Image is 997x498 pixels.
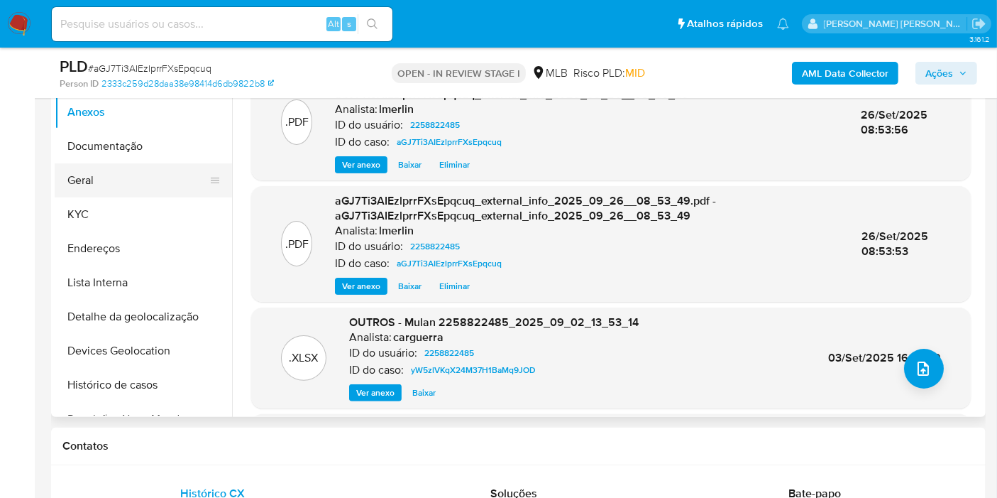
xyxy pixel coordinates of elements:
[392,63,526,83] p: OPEN - IN REVIEW STAGE I
[60,77,99,90] b: Person ID
[55,163,221,197] button: Geral
[55,368,232,402] button: Histórico de casos
[432,156,477,173] button: Eliminar
[531,65,568,81] div: MLB
[335,135,390,149] p: ID do caso:
[398,279,422,293] span: Baixar
[335,239,403,254] p: ID do usuário:
[802,62,888,85] b: AML Data Collector
[335,156,387,173] button: Ver anexo
[687,16,763,31] span: Atalhos rápidos
[88,61,211,75] span: # aGJ7Ti3AIEzlprrFXsEpqcuq
[290,350,319,366] p: .XLSX
[101,77,274,90] a: 2333c259d28daa38e98414d6db9822b8
[439,158,470,172] span: Eliminar
[285,114,309,130] p: .PDF
[335,256,390,271] p: ID do caso:
[52,15,392,33] input: Pesquise usuários ou casos...
[397,134,502,151] span: aGJ7Ti3AIEzlprrFXsEpqcuq
[625,65,645,81] span: MID
[439,279,470,293] span: Eliminar
[969,33,990,45] span: 3.161.2
[356,386,395,400] span: Ver anexo
[349,330,392,345] p: Analista:
[342,158,380,172] span: Ver anexo
[335,118,403,132] p: ID do usuário:
[404,238,466,255] a: 2258822485
[573,65,645,81] span: Risco PLD:
[861,107,927,139] span: 26/Set/2025 08:53:56
[349,346,417,360] p: ID do usuário:
[424,345,474,362] span: 2258822485
[347,17,351,31] span: s
[419,345,480,362] a: 2258822485
[405,362,541,379] a: yW5zlVKqX24M37H1BaMq9JOD
[971,16,986,31] a: Sair
[349,384,402,401] button: Ver anexo
[335,278,387,295] button: Ver anexo
[391,255,507,272] a: aGJ7Ti3AIEzlprrFXsEpqcuq
[379,224,414,238] h6: lmerlin
[335,193,716,224] span: aGJ7Ti3AIEzlprrFXsEpqcuq_external_info_2025_09_26__08_53_49.pdf - aGJ7Ti3AIEzlprrFXsEpqcuq_extern...
[404,117,466,134] a: 2258822485
[432,278,477,295] button: Eliminar
[349,363,404,377] p: ID do caso:
[55,232,232,266] button: Endereços
[335,224,378,238] p: Analista:
[861,228,928,260] span: 26/Set/2025 08:53:53
[60,55,88,77] b: PLD
[393,330,444,345] h6: carguerra
[904,349,944,389] button: upload-file
[391,134,507,151] a: aGJ7Ti3AIEzlprrFXsEpqcuq
[397,255,502,272] span: aGJ7Ti3AIEzlprrFXsEpqcuq
[915,62,977,85] button: Ações
[398,158,422,172] span: Baixar
[405,384,443,401] button: Baixar
[824,17,967,31] p: leticia.merlin@mercadolivre.com
[55,129,232,163] button: Documentação
[335,102,378,117] p: Analista:
[55,266,232,300] button: Lista Interna
[391,278,429,295] button: Baixar
[55,402,232,436] button: Restrições Novo Mundo
[792,62,898,85] button: AML Data Collector
[55,95,232,129] button: Anexos
[55,300,232,334] button: Detalhe da geolocalização
[410,238,460,255] span: 2258822485
[285,237,309,252] p: .PDF
[411,362,536,379] span: yW5zlVKqX24M37H1BaMq9JOD
[55,197,232,232] button: KYC
[828,350,941,366] span: 03/Set/2025 16:44:29
[379,102,414,117] h6: lmerlin
[410,117,460,134] span: 2258822485
[777,18,789,30] a: Notificações
[358,14,387,34] button: search-icon
[391,156,429,173] button: Baixar
[349,314,639,330] span: OUTROS - Mulan 2258822485_2025_09_02_13_53_14
[342,279,380,293] span: Ver anexo
[328,17,339,31] span: Alt
[925,62,953,85] span: Ações
[412,386,436,400] span: Baixar
[62,439,974,453] h1: Contatos
[55,334,232,368] button: Devices Geolocation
